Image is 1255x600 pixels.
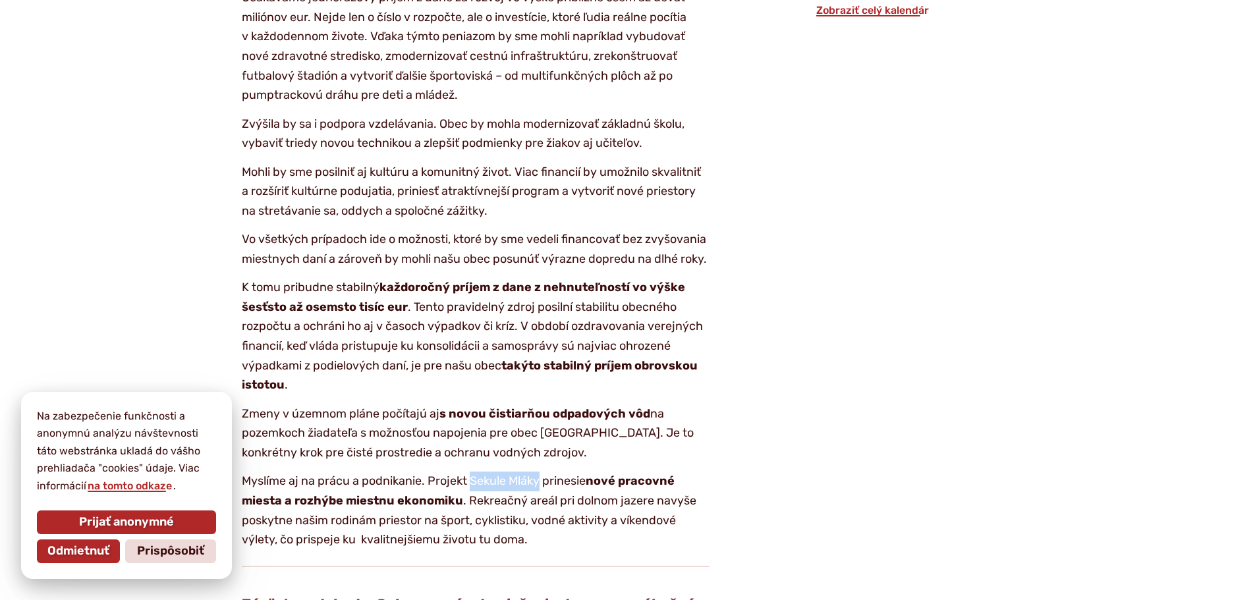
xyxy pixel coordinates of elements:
[137,544,204,559] span: Prispôsobiť
[79,515,174,530] span: Prijať anonymné
[815,4,930,16] a: Zobraziť celý kalendár
[242,115,710,153] p: Zvýšila by sa i podpora vzdelávania. Obec by mohla modernizovať základnú školu, vybaviť triedy no...
[47,544,109,559] span: Odmietnuť
[242,280,685,314] strong: každoročný príjem z dane z nehnuteľností vo výške šesťsto až osemsto tisíc eur
[242,230,710,269] p: Vo všetkých prípadoch ide o možnosti, ktoré by sme vedeli financovať bez zvyšovania miestnych dan...
[242,404,710,463] p: Zmeny v územnom pláne počítajú aj na pozemkoch žiadateľa s možnosťou napojenia pre obec [GEOGRAPH...
[242,474,675,508] strong: nové pracovné miesta a rozhýbe miestnu ekonomiku
[37,510,216,534] button: Prijať anonymné
[439,406,650,421] strong: s novou čistiarňou odpadových vôd
[37,539,120,563] button: Odmietnuť
[125,539,216,563] button: Prispôsobiť
[242,163,710,221] p: Mohli by sme posilniť aj kultúru a komunitný život. Viac financií by umožnilo skvalitniť a rozšír...
[86,479,173,492] a: na tomto odkaze
[242,472,710,550] p: Myslíme aj na prácu a podnikanie. Projekt Sekule Mláky prinesie . Rekreačný areál pri dolnom jaze...
[242,278,710,395] p: K tomu pribudne stabilný . Tento pravidelný zdroj posilní stabilitu obecného rozpočtu a ochráni h...
[37,408,216,495] p: Na zabezpečenie funkčnosti a anonymnú analýzu návštevnosti táto webstránka ukladá do vášho prehli...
